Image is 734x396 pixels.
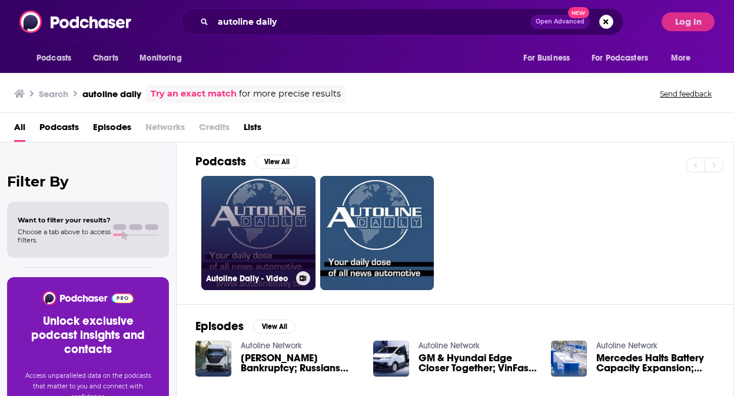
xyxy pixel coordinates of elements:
[36,50,71,66] span: Podcasts
[592,50,648,66] span: For Podcasters
[39,88,68,99] h3: Search
[82,88,141,99] h3: autoline daily
[18,228,111,244] span: Choose a tab above to access filters.
[199,118,230,142] span: Credits
[206,274,291,284] h3: Autoline Daily - Video
[241,353,359,373] a: Nikola Nearing Bankruptcy; Russians Complain About Chinese Cars - Autoline Daily 3988
[140,50,181,66] span: Monitoring
[131,47,197,69] button: open menu
[42,291,134,305] img: Podchaser - Follow, Share and Rate Podcasts
[145,118,185,142] span: Networks
[373,341,409,377] img: GM & Hyundai Edge Closer Together; VinFast Losing Billions - Autoline Daily 3975
[523,50,570,66] span: For Business
[584,47,665,69] button: open menu
[151,87,237,101] a: Try an exact match
[21,314,155,357] h3: Unlock exclusive podcast insights and contacts
[39,118,79,142] a: Podcasts
[93,118,131,142] a: Episodes
[14,118,25,142] a: All
[551,341,587,377] img: Mercedes Halts Battery Capacity Expansion; Stellantis Going Hybrid Crazy - Autoline Daily 3845
[195,154,298,169] a: PodcastsView All
[195,341,231,377] img: Nikola Nearing Bankruptcy; Russians Complain About Chinese Cars - Autoline Daily 3988
[530,15,590,29] button: Open AdvancedNew
[195,154,246,169] h2: Podcasts
[663,47,706,69] button: open menu
[419,341,480,351] a: Autoline Network
[515,47,584,69] button: open menu
[253,320,295,334] button: View All
[244,118,261,142] a: Lists
[28,47,87,69] button: open menu
[93,50,118,66] span: Charts
[19,11,132,33] img: Podchaser - Follow, Share and Rate Podcasts
[596,353,715,373] a: Mercedes Halts Battery Capacity Expansion; Stellantis Going Hybrid Crazy - Autoline Daily 3845
[419,353,537,373] a: GM & Hyundai Edge Closer Together; VinFast Losing Billions - Autoline Daily 3975
[195,319,295,334] a: EpisodesView All
[213,12,530,31] input: Search podcasts, credits, & more...
[656,89,715,99] button: Send feedback
[201,176,315,290] a: Autoline Daily - Video
[596,341,657,351] a: Autoline Network
[255,155,298,169] button: View All
[241,353,359,373] span: [PERSON_NAME] Bankruptcy; Russians Complain About Chinese Cars - Autoline Daily 3988
[241,341,302,351] a: Autoline Network
[18,216,111,224] span: Want to filter your results?
[85,47,125,69] a: Charts
[662,12,715,31] button: Log In
[536,19,584,25] span: Open Advanced
[181,8,623,35] div: Search podcasts, credits, & more...
[195,319,244,334] h2: Episodes
[7,173,169,190] h2: Filter By
[671,50,691,66] span: More
[568,7,589,18] span: New
[239,87,341,101] span: for more precise results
